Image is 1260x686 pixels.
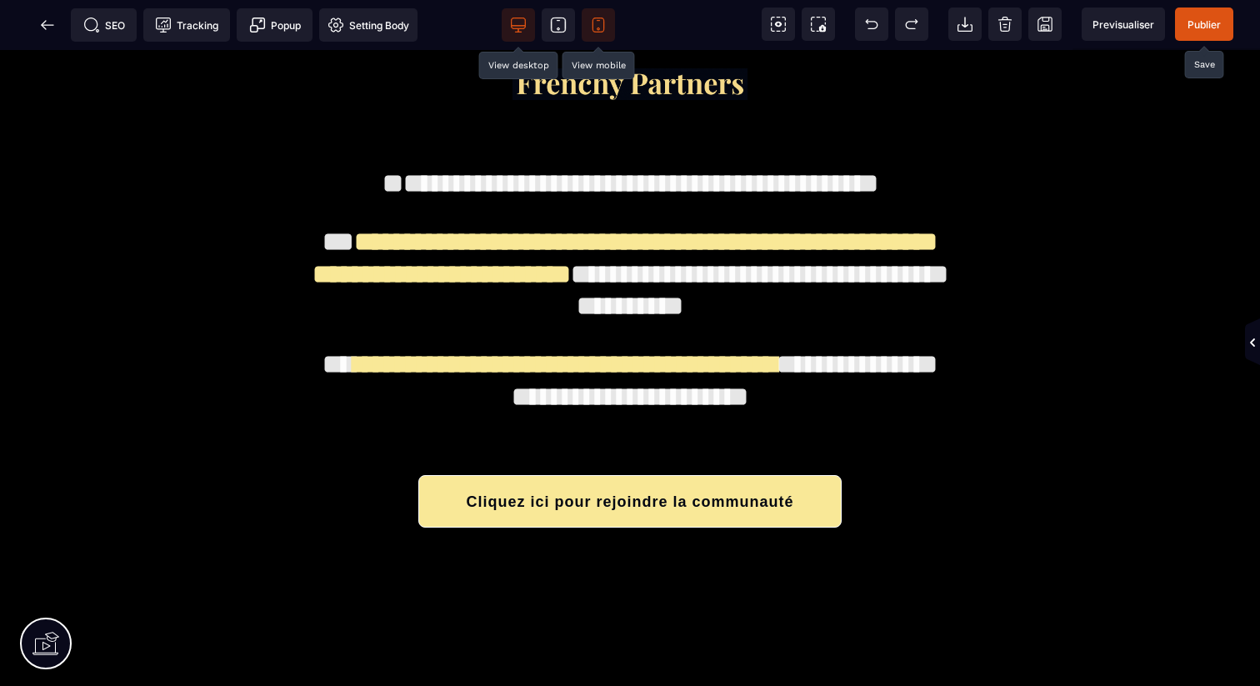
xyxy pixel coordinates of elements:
[1092,18,1154,31] span: Previsualiser
[327,17,409,33] span: Setting Body
[249,17,301,33] span: Popup
[512,18,747,50] img: f2a3730b544469f405c58ab4be6274e8_Capture_d%E2%80%99e%CC%81cran_2025-09-01_a%CC%80_20.57.27.png
[1187,18,1221,31] span: Publier
[1082,8,1165,41] span: Preview
[762,8,795,41] span: View components
[83,17,125,33] span: SEO
[418,425,842,478] button: Cliquez ici pour rejoindre la communauté
[802,8,835,41] span: Screenshot
[155,17,218,33] span: Tracking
